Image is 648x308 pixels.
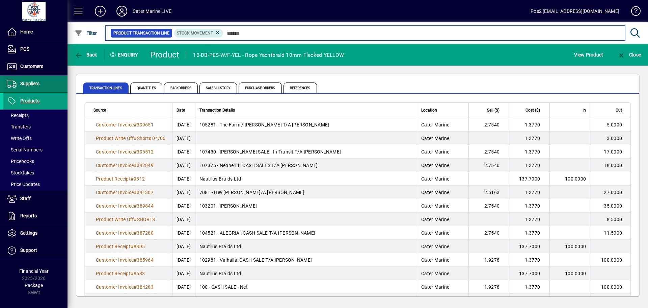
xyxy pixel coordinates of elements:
td: [DATE] [172,159,195,172]
span: 8895 [134,244,145,249]
span: # [134,163,137,168]
a: Receipts [3,110,67,121]
td: Nautilus Braids Ltd [195,172,417,186]
td: 1.3770 [509,199,549,213]
td: Nautilus Braids Ltd [195,294,417,307]
td: [DATE] [172,240,195,253]
span: Cater Marine [421,149,449,155]
span: Stock movement [177,31,213,35]
a: Support [3,242,67,259]
a: Customer Invoice#389844 [93,202,156,210]
span: 27.0000 [604,190,622,195]
span: Customer Invoice [96,284,134,290]
td: 1.3770 [509,145,549,159]
div: Pos2 [EMAIL_ADDRESS][DOMAIN_NAME] [531,6,619,17]
span: Package [25,283,43,288]
td: 7081 - Hey [PERSON_NAME]/A [PERSON_NAME] [195,186,417,199]
td: 1.3770 [509,213,549,226]
span: 392849 [137,163,154,168]
span: 396512 [137,149,154,155]
span: Cater Marine [421,257,449,263]
span: Home [20,29,33,34]
td: 104521 - ALEGRIA : CASH SALE T/A [PERSON_NAME] [195,226,417,240]
span: Financial Year [19,268,49,274]
span: Stocktakes [7,170,34,175]
a: Write Offs [3,133,67,144]
td: 137.7000 [509,294,549,307]
span: 11.5000 [604,230,622,236]
span: Quantities [130,82,162,93]
span: Cater Marine [421,217,449,222]
td: 2.7540 [468,118,509,132]
span: Product Receipt [96,244,131,249]
button: Profile [111,5,133,17]
td: 137.7000 [509,172,549,186]
td: [DATE] [172,253,195,267]
span: Cater Marine [421,230,449,236]
a: Customer Invoice#396512 [93,148,156,156]
span: # [134,190,137,195]
span: 5.0000 [607,122,622,127]
span: Transaction Lines [83,82,129,93]
div: Cost ($) [513,106,546,114]
td: 1.3770 [509,280,549,294]
span: Customer Invoice [96,149,134,155]
span: 9812 [134,176,145,182]
td: 2.7540 [468,199,509,213]
span: Product Write Off [96,217,134,222]
span: 100.0000 [601,284,622,290]
a: Pricebooks [3,156,67,167]
span: Product Transaction Line [113,30,169,37]
span: Product Receipt [96,176,131,182]
span: Cater Marine [421,176,449,182]
button: Back [73,49,99,61]
span: Out [616,106,622,114]
td: 107430 - [PERSON_NAME] SALE - In Transit T/A [PERSON_NAME] [195,145,417,159]
span: Cater Marine [421,284,449,290]
span: 3.0000 [607,136,622,141]
a: Suppliers [3,75,67,92]
a: Stocktakes [3,167,67,179]
span: Cater Marine [421,136,449,141]
td: [DATE] [172,132,195,145]
span: Price Updates [7,182,40,187]
a: Product Write Off#SHORTS [93,216,157,223]
a: Customer Invoice#399651 [93,121,156,128]
span: Cater Marine [421,244,449,249]
a: Knowledge Base [626,1,640,23]
span: 100.0000 [565,176,586,182]
td: 137.7000 [509,240,549,253]
span: 100.0000 [565,271,586,276]
span: Shorts 04/06 [137,136,166,141]
td: 2.7540 [468,159,509,172]
span: 18.0000 [604,163,622,168]
span: 387280 [137,230,154,236]
a: Reports [3,208,67,224]
span: Customer Invoice [96,230,134,236]
td: 105281 - The Farm / [PERSON_NAME] T/A [PERSON_NAME] [195,118,417,132]
a: Customer Invoice#391307 [93,189,156,196]
a: Customer Invoice#392849 [93,162,156,169]
span: # [134,122,137,127]
span: Transfers [7,124,31,129]
a: Customer Invoice#384283 [93,283,156,291]
td: 1.3770 [509,118,549,132]
span: 35.0000 [604,203,622,209]
span: Cater Marine [421,122,449,127]
td: 1.9278 [468,280,509,294]
span: # [134,203,137,209]
td: 1.3770 [509,159,549,172]
span: # [131,271,134,276]
td: [DATE] [172,186,195,199]
a: Home [3,24,67,41]
td: 103201 - [PERSON_NAME] [195,199,417,213]
td: 100 - CASH SALE - Net [195,280,417,294]
a: Customer Invoice#385964 [93,256,156,264]
button: Add [89,5,111,17]
span: Customer Invoice [96,203,134,209]
span: 391307 [137,190,154,195]
span: Products [20,98,39,103]
span: # [134,149,137,155]
a: Settings [3,225,67,242]
a: Staff [3,190,67,207]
